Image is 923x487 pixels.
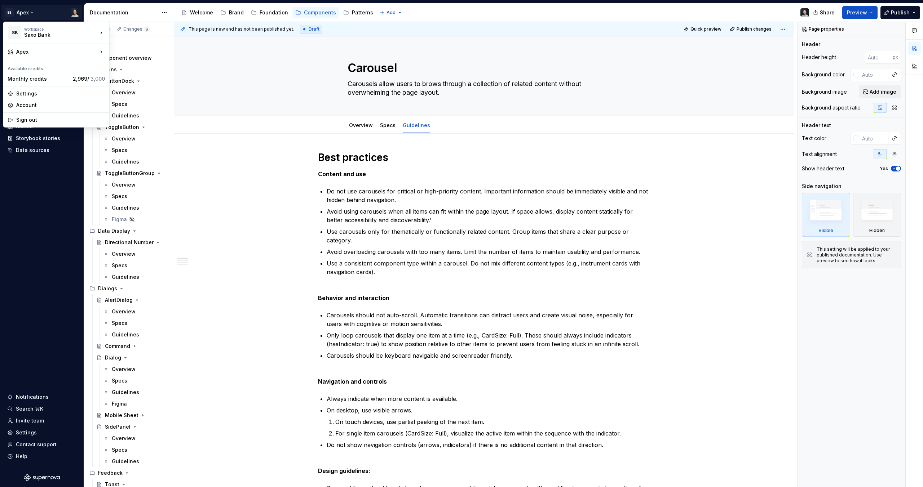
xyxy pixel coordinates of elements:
[8,26,21,39] div: SB
[90,76,105,82] span: 3,000
[73,76,105,82] span: 2,969 /
[16,90,105,97] div: Settings
[24,27,98,31] div: Workspace
[16,116,105,124] div: Sign out
[16,48,98,55] div: Apex
[5,62,108,73] div: Available credits
[8,75,70,82] div: Monthly credits
[16,102,105,109] div: Account
[24,31,85,39] div: Saxo Bank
